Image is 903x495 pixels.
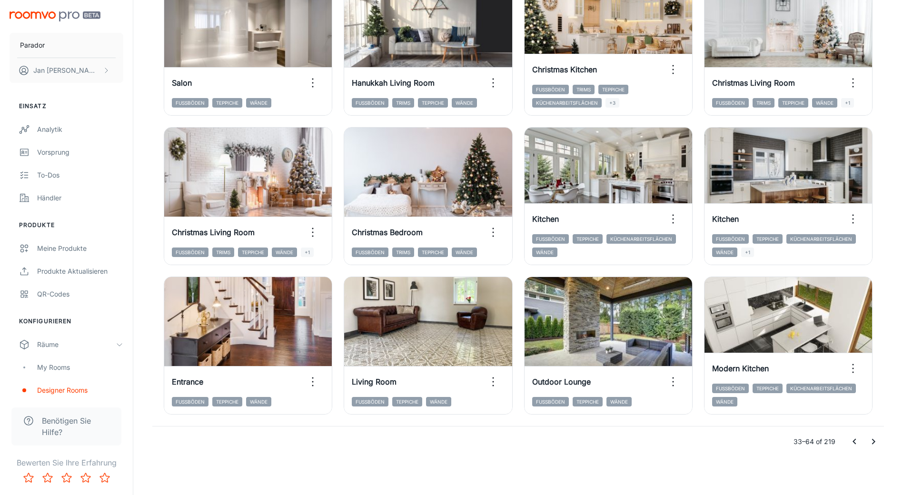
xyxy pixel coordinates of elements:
[452,247,477,257] span: Wände
[352,98,388,108] span: Fußböden
[712,234,749,244] span: Fußböden
[712,98,749,108] span: Fußböden
[172,98,208,108] span: Fußböden
[712,384,749,393] span: Fußböden
[38,468,57,487] button: Rate 2 star
[741,247,754,257] span: +1
[532,247,557,257] span: Wände
[37,266,123,277] div: Produkte aktualisieren
[712,397,737,406] span: Wände
[532,376,591,387] h6: Outdoor Lounge
[172,247,208,257] span: Fußböden
[212,98,242,108] span: Teppiche
[246,397,271,406] span: Wände
[301,247,314,257] span: +1
[352,77,435,89] h6: Hanukkah Living Room
[172,77,192,89] h6: Salon
[19,468,38,487] button: Rate 1 star
[712,247,737,257] span: Wände
[812,98,837,108] span: Wände
[37,243,123,254] div: Meine Produkte
[606,234,676,244] span: Küchenarbeitsflächen
[426,397,451,406] span: Wände
[794,436,835,447] p: 33–64 of 219
[532,213,559,225] h6: Kitchen
[753,98,774,108] span: Trims
[272,247,297,257] span: Wände
[246,98,271,108] span: Wände
[352,376,397,387] h6: Living Room
[753,234,783,244] span: Teppiche
[76,468,95,487] button: Rate 4 star
[864,432,883,451] button: Go to next page
[37,147,123,158] div: Vorsprung
[37,362,123,373] div: My Rooms
[392,247,414,257] span: Trims
[10,33,123,58] button: Parador
[172,376,203,387] h6: Entrance
[172,227,255,238] h6: Christmas Living Room
[598,85,628,94] span: Teppiche
[37,170,123,180] div: To-dos
[573,234,603,244] span: Teppiche
[712,213,739,225] h6: Kitchen
[392,397,422,406] span: Teppiche
[606,397,632,406] span: Wände
[37,193,123,203] div: Händler
[573,397,603,406] span: Teppiche
[532,397,569,406] span: Fußböden
[532,234,569,244] span: Fußböden
[778,98,808,108] span: Teppiche
[42,415,110,438] span: Benötigen Sie Hilfe?
[532,85,569,94] span: Fußböden
[532,98,602,108] span: Küchenarbeitsflächen
[352,247,388,257] span: Fußböden
[20,40,45,50] p: Parador
[712,77,795,89] h6: Christmas Living Room
[352,227,423,238] h6: Christmas Bedroom
[37,339,116,350] div: Räume
[57,468,76,487] button: Rate 3 star
[33,65,100,76] p: Jan [PERSON_NAME]
[212,247,234,257] span: Trims
[8,457,125,468] p: Bewerten Sie Ihre Erfahrung
[753,384,783,393] span: Teppiche
[37,385,123,396] div: Designer Rooms
[212,397,242,406] span: Teppiche
[10,11,100,21] img: Roomvo PRO Beta
[841,98,854,108] span: +1
[452,98,477,108] span: Wände
[392,98,414,108] span: Trims
[532,64,597,75] h6: Christmas Kitchen
[573,85,595,94] span: Trims
[712,363,769,374] h6: Modern Kitchen
[37,289,123,299] div: QR-Codes
[845,432,864,451] button: Go to previous page
[418,98,448,108] span: Teppiche
[10,58,123,83] button: Jan [PERSON_NAME]
[37,124,123,135] div: Analytik
[172,397,208,406] span: Fußböden
[418,247,448,257] span: Teppiche
[352,397,388,406] span: Fußböden
[238,247,268,257] span: Teppiche
[786,234,856,244] span: Küchenarbeitsflächen
[95,468,114,487] button: Rate 5 star
[786,384,856,393] span: Küchenarbeitsflächen
[605,98,619,108] span: +3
